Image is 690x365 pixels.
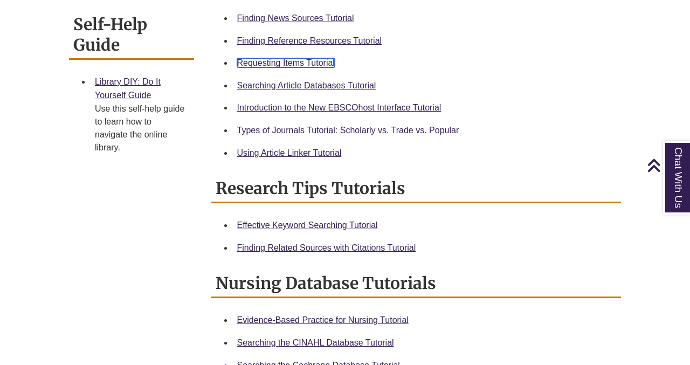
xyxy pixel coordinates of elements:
a: Searching Article Databases Tutorial [237,81,376,90]
a: Back to Top [647,158,687,173]
a: Finding Related Sources with Citations Tutorial [237,243,416,252]
a: Evidence-Based Practice for Nursing Tutorial [237,315,409,325]
a: Effective Keyword Searching Tutorial [237,221,378,230]
h2: Research Tips Tutorials [211,175,622,203]
a: Finding News Sources Tutorial [237,13,354,23]
div: Use this self-help guide to learn how to navigate the online library. [95,102,185,154]
a: Introduction to the New EBSCOhost Interface Tutorial [237,103,441,112]
a: Library DIY: Do It Yourself Guide [95,77,161,100]
a: Requesting Items Tutorial [237,58,335,67]
a: Finding Reference Resources Tutorial [237,36,382,45]
h2: Self-Help Guide [69,11,194,60]
a: Using Article Linker Tutorial [237,148,342,157]
h2: Nursing Database Tutorials [211,270,622,298]
a: Types of Journals Tutorial: Scholarly vs. Trade vs. Popular [237,126,459,135]
a: Searching the CINAHL Database Tutorial [237,338,394,347]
